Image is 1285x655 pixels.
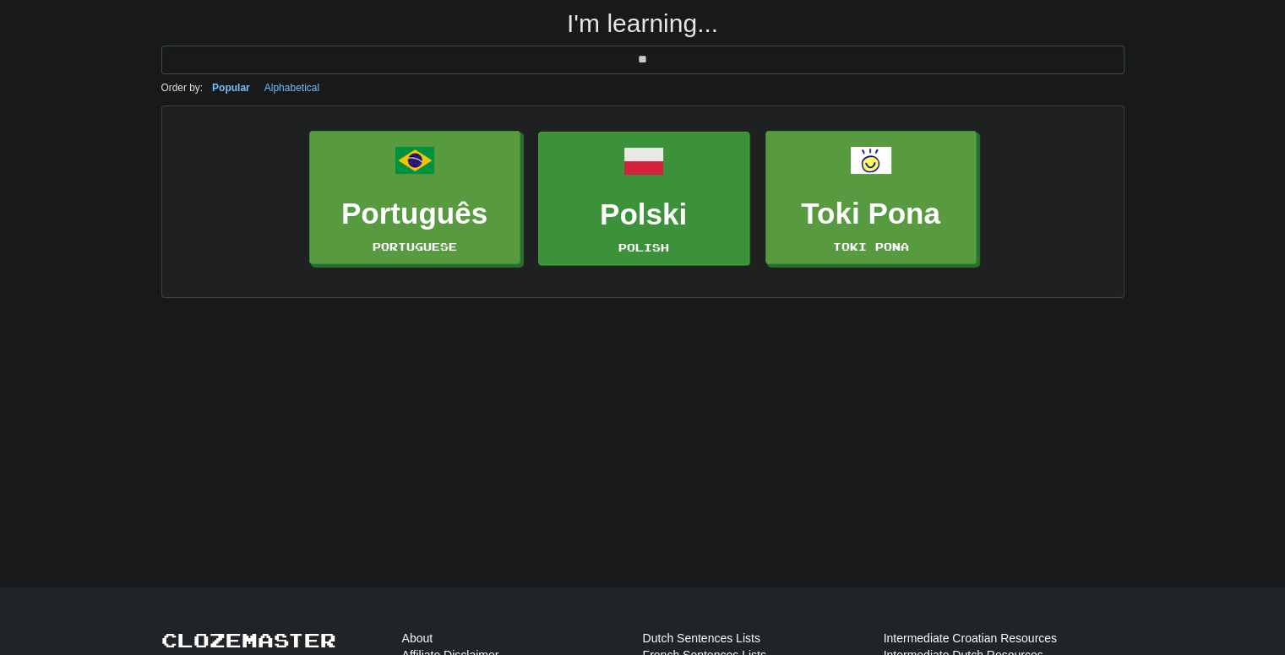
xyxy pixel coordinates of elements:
[319,198,511,230] h3: Português
[161,630,336,651] a: Clozemaster
[618,241,669,253] small: Polish
[259,78,324,97] button: Alphabetical
[207,78,255,97] button: Popular
[765,131,977,265] a: Toki PonaToki Pona
[643,630,760,647] a: Dutch Sentences Lists
[833,241,909,252] small: Toki Pona
[373,241,457,252] small: Portuguese
[538,132,749,266] a: PolskiPolish
[884,630,1057,647] a: Intermediate Croatian Resources
[402,630,433,647] a: About
[309,131,520,265] a: PortuguêsPortuguese
[775,198,967,230] h3: Toki Pona
[161,82,204,94] small: Order by:
[161,9,1124,37] h2: I'm learning...
[547,198,740,231] h3: Polski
